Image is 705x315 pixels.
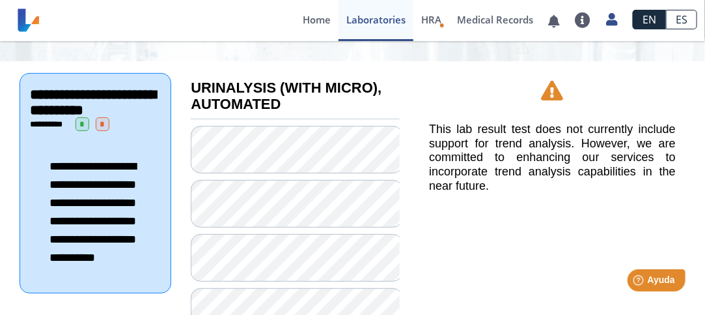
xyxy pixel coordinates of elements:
a: EN [633,10,666,29]
h5: This lab result test does not currently include support for trend analysis. However, we are commi... [429,123,676,193]
iframe: Help widget launcher [589,264,691,301]
b: URINALYSIS (WITH MICRO), AUTOMATED [191,80,381,112]
a: ES [666,10,697,29]
span: HRA [421,13,441,26]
